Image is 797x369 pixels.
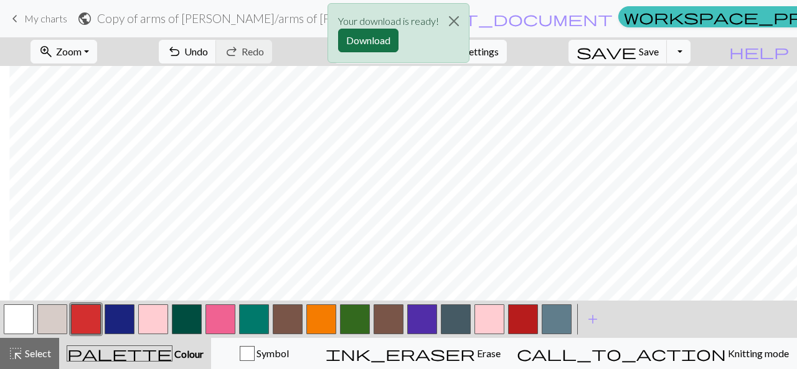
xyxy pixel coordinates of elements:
[8,345,23,362] span: highlight_alt
[318,338,509,369] button: Erase
[211,338,318,369] button: Symbol
[67,345,172,362] span: palette
[475,347,501,359] span: Erase
[172,348,204,360] span: Colour
[23,347,51,359] span: Select
[585,311,600,328] span: add
[255,347,289,359] span: Symbol
[517,345,726,362] span: call_to_action
[509,338,797,369] button: Knitting mode
[338,29,398,52] button: Download
[326,345,475,362] span: ink_eraser
[338,14,439,29] p: Your download is ready!
[726,347,789,359] span: Knitting mode
[59,338,211,369] button: Colour
[439,4,469,39] button: Close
